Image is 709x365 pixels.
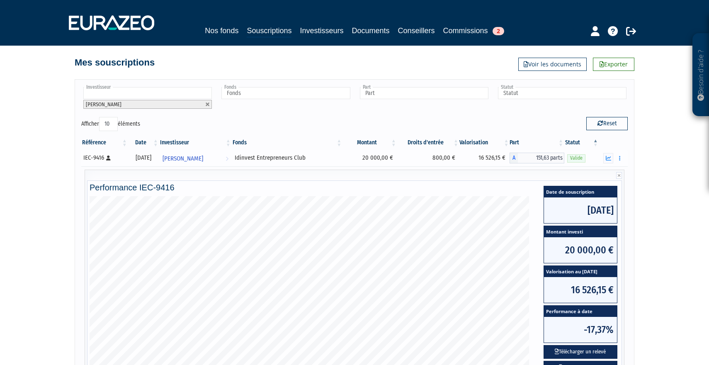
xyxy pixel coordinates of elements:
span: -17,37% [544,317,617,343]
th: Part: activer pour trier la colonne par ordre croissant [510,136,564,150]
a: Exporter [593,58,634,71]
td: 800,00 € [397,150,459,166]
button: Télécharger un relevé [544,345,617,359]
span: Date de souscription [544,186,617,197]
a: Documents [352,25,390,36]
div: IEC-9416 [83,153,125,162]
a: Conseillers [398,25,435,36]
span: [DATE] [544,197,617,223]
button: Reset [586,117,628,130]
span: 151,63 parts [518,153,564,163]
th: Investisseur: activer pour trier la colonne par ordre croissant [159,136,232,150]
span: 20 000,00 € [544,237,617,263]
a: Voir les documents [518,58,587,71]
a: Nos fonds [205,25,238,36]
td: 20 000,00 € [342,150,397,166]
span: Valide [567,154,585,162]
img: 1732889491-logotype_eurazeo_blanc_rvb.png [69,15,154,30]
span: 2 [493,27,504,35]
th: Date: activer pour trier la colonne par ordre croissant [128,136,159,150]
th: Statut : activer pour trier la colonne par ordre d&eacute;croissant [564,136,599,150]
span: 16 526,15 € [544,277,617,303]
td: 16 526,15 € [459,150,510,166]
div: Idinvest Entrepreneurs Club [235,153,340,162]
th: Montant: activer pour trier la colonne par ordre croissant [342,136,397,150]
div: [DATE] [131,153,156,162]
span: Valorisation au [DATE] [544,266,617,277]
i: Voir l'investisseur [226,151,228,166]
a: Souscriptions [247,25,291,38]
p: Besoin d'aide ? [696,38,706,112]
span: [PERSON_NAME] [86,101,121,107]
a: [PERSON_NAME] [159,150,232,166]
select: Afficheréléments [99,117,118,131]
i: [Français] Personne physique [106,156,111,161]
th: Valorisation: activer pour trier la colonne par ordre croissant [459,136,510,150]
span: [PERSON_NAME] [163,151,203,166]
div: A - Idinvest Entrepreneurs Club [510,153,564,163]
th: Droits d'entrée: activer pour trier la colonne par ordre croissant [397,136,459,150]
h4: Mes souscriptions [75,58,155,68]
span: Performance à date [544,306,617,317]
label: Afficher éléments [81,117,140,131]
a: Commissions2 [443,25,504,36]
h4: Performance IEC-9416 [90,183,619,192]
th: Fonds: activer pour trier la colonne par ordre croissant [232,136,342,150]
span: Montant investi [544,226,617,237]
th: Référence : activer pour trier la colonne par ordre croissant [81,136,128,150]
a: Investisseurs [300,25,343,36]
span: A [510,153,518,163]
